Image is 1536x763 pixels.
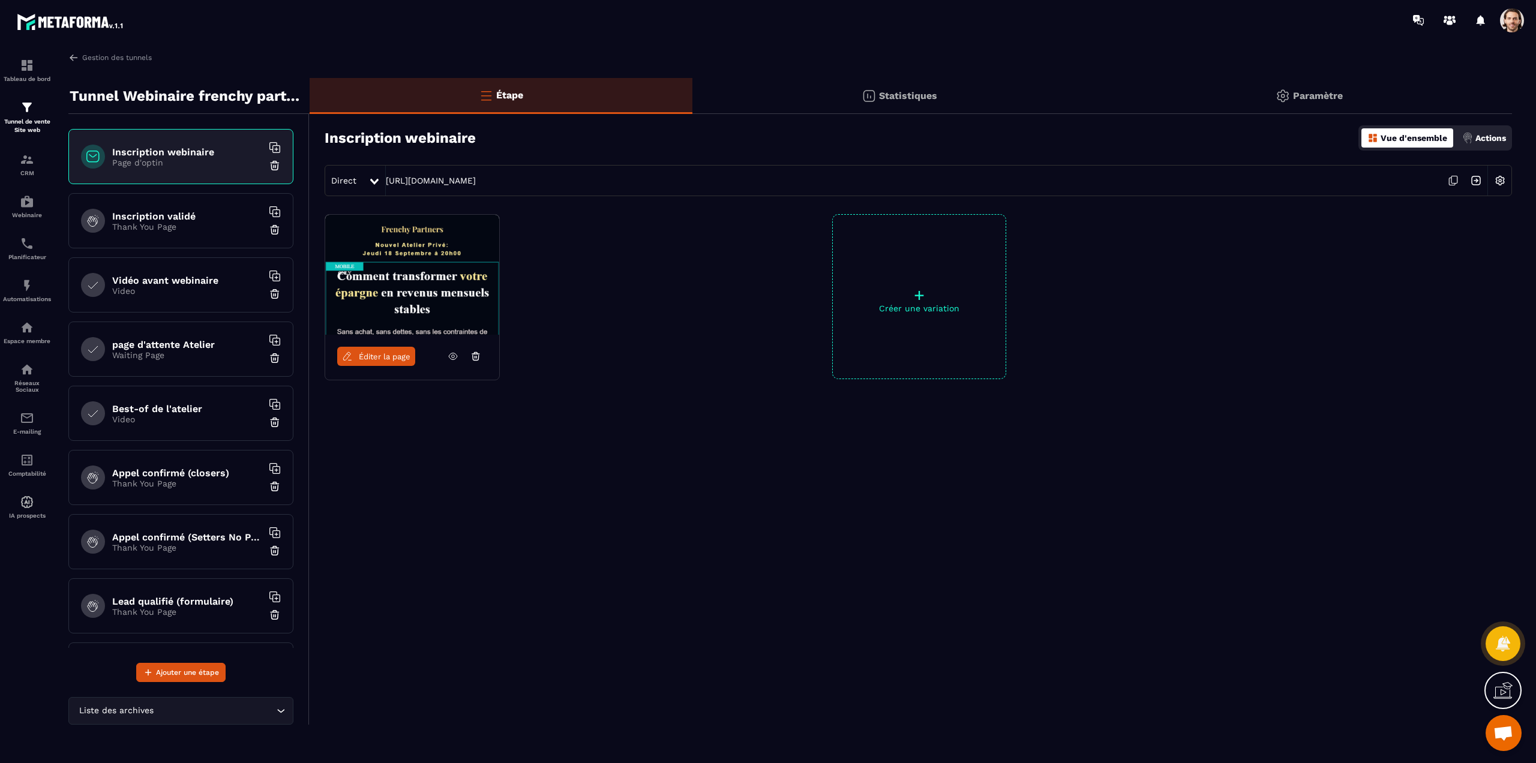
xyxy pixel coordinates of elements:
button: Ajouter une étape [136,663,226,682]
p: Planificateur [3,254,51,260]
p: Tableau de bord [3,76,51,82]
img: trash [269,288,281,300]
div: Search for option [68,697,293,725]
img: scheduler [20,236,34,251]
img: email [20,411,34,425]
a: formationformationTableau de bord [3,49,51,91]
p: Thank You Page [112,543,262,552]
img: arrow [68,52,79,63]
img: setting-w.858f3a88.svg [1489,169,1511,192]
img: image [325,215,499,335]
span: Éditer la page [359,352,410,361]
a: Éditer la page [337,347,415,366]
img: dashboard-orange.40269519.svg [1367,133,1378,143]
p: CRM [3,170,51,176]
a: social-networksocial-networkRéseaux Sociaux [3,353,51,402]
h6: Inscription webinaire [112,146,262,158]
p: Video [112,414,262,424]
p: Vue d'ensemble [1381,133,1447,143]
a: formationformationTunnel de vente Site web [3,91,51,143]
img: social-network [20,362,34,377]
p: Waiting Page [112,350,262,360]
h6: Best-of de l'atelier [112,403,262,414]
span: Liste des archives [76,704,156,717]
p: Automatisations [3,296,51,302]
img: trash [269,416,281,428]
img: automations [20,495,34,509]
img: automations [20,278,34,293]
h6: Lead qualifié (formulaire) [112,596,262,607]
input: Search for option [156,704,274,717]
img: stats.20deebd0.svg [862,89,876,103]
p: Créer une variation [833,304,1006,313]
img: arrow-next.bcc2205e.svg [1465,169,1487,192]
a: [URL][DOMAIN_NAME] [386,176,476,185]
p: Comptabilité [3,470,51,477]
h6: Vidéo avant webinaire [112,275,262,286]
h6: Appel confirmé (Setters No Pixel/tracking) [112,531,262,543]
span: Ajouter une étape [156,666,219,678]
img: automations [20,194,34,209]
p: E-mailing [3,428,51,435]
a: automationsautomationsWebinaire [3,185,51,227]
a: Gestion des tunnels [68,52,152,63]
img: formation [20,100,34,115]
img: formation [20,58,34,73]
p: Webinaire [3,212,51,218]
p: Tunnel de vente Site web [3,118,51,134]
p: Page d'optin [112,158,262,167]
span: Direct [331,176,356,185]
p: Tunnel Webinaire frenchy partners [70,84,301,108]
p: IA prospects [3,512,51,519]
a: schedulerschedulerPlanificateur [3,227,51,269]
img: bars-o.4a397970.svg [479,88,493,103]
p: Paramètre [1293,90,1343,101]
img: actions.d6e523a2.png [1462,133,1473,143]
img: trash [269,480,281,492]
h6: page d'attente Atelier [112,339,262,350]
img: automations [20,320,34,335]
p: Thank You Page [112,479,262,488]
img: formation [20,152,34,167]
img: trash [269,352,281,364]
a: formationformationCRM [3,143,51,185]
a: accountantaccountantComptabilité [3,444,51,486]
p: Thank You Page [112,222,262,232]
a: Mở cuộc trò chuyện [1486,715,1522,751]
h6: Appel confirmé (closers) [112,467,262,479]
img: trash [269,160,281,172]
img: setting-gr.5f69749f.svg [1276,89,1290,103]
p: Étape [496,89,523,101]
img: trash [269,609,281,621]
p: Video [112,286,262,296]
a: automationsautomationsAutomatisations [3,269,51,311]
p: Statistiques [879,90,937,101]
p: Espace membre [3,338,51,344]
a: automationsautomationsEspace membre [3,311,51,353]
p: + [833,287,1006,304]
img: logo [17,11,125,32]
p: Thank You Page [112,607,262,617]
h3: Inscription webinaire [325,130,476,146]
p: Réseaux Sociaux [3,380,51,393]
img: trash [269,224,281,236]
a: emailemailE-mailing [3,402,51,444]
h6: Inscription validé [112,211,262,222]
img: accountant [20,453,34,467]
img: trash [269,545,281,557]
p: Actions [1475,133,1506,143]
